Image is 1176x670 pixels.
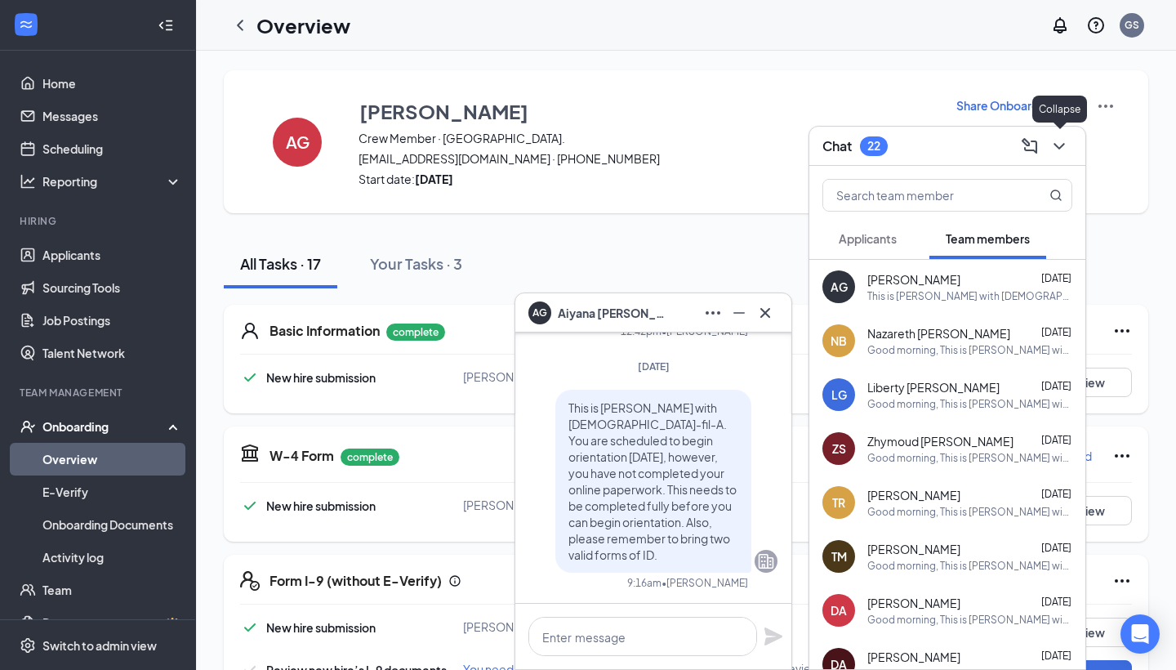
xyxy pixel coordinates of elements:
svg: Analysis [20,173,36,190]
a: Scheduling [42,132,182,165]
h5: W-4 Form [269,447,334,465]
svg: Minimize [729,303,749,323]
a: Talent Network [42,337,182,369]
span: [EMAIL_ADDRESS][DOMAIN_NAME] · [PHONE_NUMBER] [359,150,935,167]
button: Minimize [726,300,752,326]
span: [PERSON_NAME] [867,595,960,611]
span: Applicants [839,231,897,246]
span: [PERSON_NAME] [867,271,960,288]
svg: Notifications [1050,16,1070,35]
span: New hire submission [266,370,376,385]
span: [DATE] [638,360,670,373]
span: • [PERSON_NAME] [661,576,748,590]
div: Switch to admin view [42,637,157,654]
button: [PERSON_NAME] [359,96,935,126]
svg: UserCheck [20,418,36,435]
svg: Checkmark [240,368,260,387]
span: [PERSON_NAME] completed on [DATE] [463,369,670,384]
a: Overview [42,443,182,476]
span: [PERSON_NAME] [867,541,960,557]
button: View [1050,618,1132,647]
div: Your Tasks · 3 [370,253,462,274]
svg: ComposeMessage [1020,136,1040,156]
svg: Collapse [158,17,174,33]
h3: Chat [822,137,852,155]
a: Activity log [42,541,182,574]
svg: ChevronLeft [230,16,250,35]
span: [PERSON_NAME] completed on [DATE] [463,498,670,512]
div: Good morning, This is [PERSON_NAME] with [DEMOGRAPHIC_DATA]-fil-A. Thank you for filling out your... [867,343,1072,357]
span: [DATE] [1041,380,1071,392]
svg: Info [448,574,461,587]
svg: Checkmark [240,618,260,637]
div: Good morning, This is [PERSON_NAME] with [DEMOGRAPHIC_DATA]-fil-A. Thank you for filling out your... [867,613,1072,627]
span: [DATE] [1041,650,1071,662]
div: Team Management [20,386,179,400]
span: [DATE] [1041,596,1071,608]
span: [DATE] [1041,488,1071,500]
div: This is [PERSON_NAME] with [DEMOGRAPHIC_DATA]-fil-A. You are scheduled to begin orientation [DATE... [867,289,1072,303]
svg: Checkmark [240,496,260,516]
button: Cross [752,300,778,326]
strong: [DATE] [415,172,453,186]
div: Good morning, This is [PERSON_NAME] with [DEMOGRAPHIC_DATA]-fil-A. Thank you for filling out your... [867,451,1072,465]
h3: [PERSON_NAME] [359,97,528,125]
span: Team members [946,231,1030,246]
div: Reporting [42,173,183,190]
span: [DATE] [1041,326,1071,338]
img: More Actions [1096,96,1116,116]
div: Good morning, This is [PERSON_NAME] with [DEMOGRAPHIC_DATA]-fil-A. Thank you for filling out your... [867,397,1072,411]
div: DA [831,602,847,619]
span: Nazareth [PERSON_NAME] [867,325,1010,342]
svg: Ellipses [1112,571,1132,591]
svg: FormI9EVerifyIcon [240,571,260,591]
span: [DATE] [1041,272,1071,284]
div: 22 [867,139,880,153]
span: Liberty [PERSON_NAME] [867,379,1000,395]
div: Open Intercom Messenger [1120,614,1160,654]
button: ComposeMessage [1017,133,1043,159]
span: Crew Member · [GEOGRAPHIC_DATA]. [359,130,935,146]
div: Onboarding [42,418,168,435]
button: ChevronDown [1046,133,1072,159]
a: E-Verify [42,476,182,508]
a: Job Postings [42,304,182,337]
a: Applicants [42,239,182,271]
svg: Ellipses [703,303,723,323]
p: complete [386,324,445,341]
div: Collapse [1032,96,1087,123]
div: 9:16am [627,576,661,590]
button: View [1050,496,1132,525]
a: Home [42,67,182,100]
div: Good morning, This is [PERSON_NAME] with [DEMOGRAPHIC_DATA]-fil-A. Thank you for filling out your... [867,559,1072,573]
span: [DATE] [1041,542,1071,554]
svg: Ellipses [1112,321,1132,341]
span: [DATE] [1041,434,1071,446]
div: Hiring [20,214,179,228]
div: LG [831,386,847,403]
span: New hire submission [266,620,376,635]
div: ZS [832,440,846,457]
h5: Basic Information [269,322,380,340]
div: TR [832,494,845,511]
svg: Cross [755,303,775,323]
div: TM [831,548,847,565]
button: AG [256,96,338,187]
span: Start date: [359,171,935,187]
div: Good morning, This is [PERSON_NAME] with [DEMOGRAPHIC_DATA]-fil-A. Thank you for filling out your... [867,505,1072,519]
span: Aiyana [PERSON_NAME] [558,304,672,322]
h1: Overview [256,11,350,39]
svg: ChevronDown [1049,136,1069,156]
button: View [1050,368,1132,397]
svg: TaxGovernmentIcon [240,443,260,462]
a: Sourcing Tools [42,271,182,304]
svg: Plane [764,627,783,646]
a: DocumentsCrown [42,606,182,639]
div: NB [831,333,847,349]
a: Onboarding Documents [42,508,182,541]
svg: MagnifyingGlass [1049,189,1062,202]
span: [PERSON_NAME] [867,487,960,503]
div: GS [1125,18,1139,32]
